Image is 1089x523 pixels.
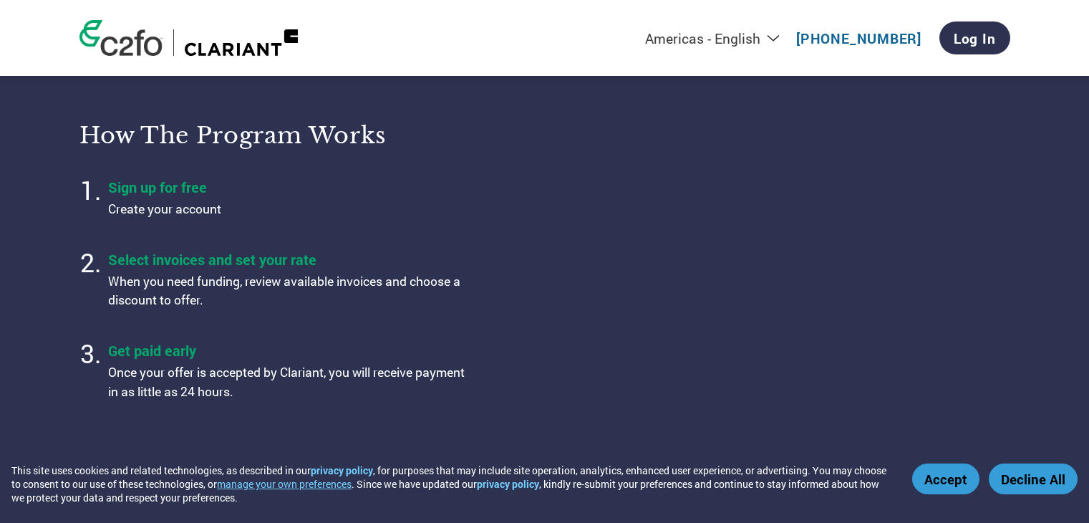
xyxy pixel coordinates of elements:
a: [PHONE_NUMBER] [796,29,921,47]
button: manage your own preferences [217,477,352,491]
h4: Select invoices and set your rate [108,250,466,269]
h4: Sign up for free [108,178,466,196]
img: c2fo logo [79,20,163,56]
a: privacy policy [311,464,373,477]
button: Accept [912,464,979,494]
p: Create your account [108,200,466,219]
div: This site uses cookies and related technologies, as described in our , for purposes that may incl... [11,464,891,504]
button: Decline All [989,464,1078,494]
img: Clariant [185,29,298,56]
p: When you need funding, review available invoices and choose a discount to offer. [108,272,466,310]
a: privacy policy [477,477,539,491]
h4: Get paid early [108,341,466,360]
p: Once your offer is accepted by Clariant, you will receive payment in as little as 24 hours. [108,363,466,401]
h3: How the program works [79,121,527,150]
a: Log In [939,21,1010,54]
